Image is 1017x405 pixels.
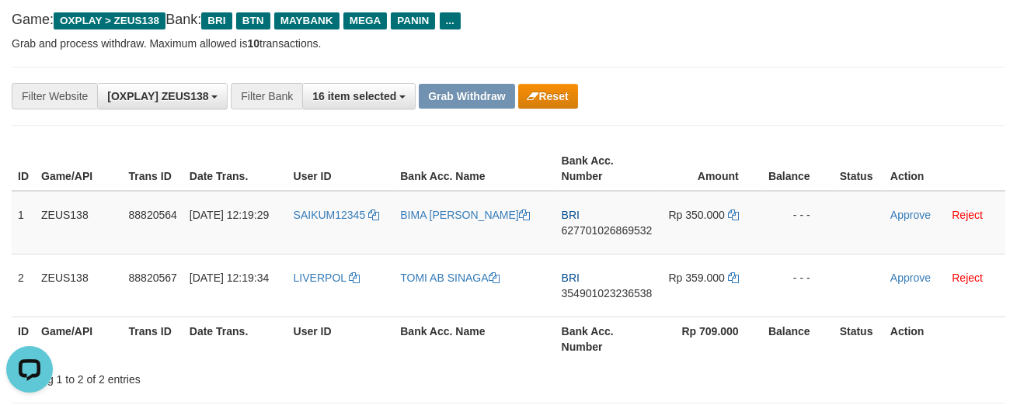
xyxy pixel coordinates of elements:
th: Bank Acc. Number [556,317,659,361]
span: Copy 627701026869532 to clipboard [562,224,653,237]
p: Grab and process withdraw. Maximum allowed is transactions. [12,36,1005,51]
th: ID [12,317,35,361]
th: Balance [762,317,834,361]
th: ID [12,147,35,191]
th: Bank Acc. Name [394,147,555,191]
td: - - - [762,254,834,317]
span: 88820564 [129,209,177,221]
td: ZEUS138 [35,191,123,254]
a: Reject [952,272,983,284]
strong: 10 [247,37,259,50]
th: User ID [287,147,395,191]
button: Grab Withdraw [419,84,514,109]
th: Action [884,317,1005,361]
div: Filter Website [12,83,97,109]
th: Game/API [35,147,123,191]
th: User ID [287,317,395,361]
span: LIVERPOL [294,272,347,284]
a: LIVERPOL [294,272,360,284]
span: Rp 350.000 [668,209,724,221]
span: BTN [236,12,270,29]
span: PANIN [391,12,435,29]
button: [OXPLAY] ZEUS138 [97,83,228,109]
h4: Game: Bank: [12,12,1005,28]
span: MAYBANK [274,12,340,29]
button: 16 item selected [302,83,416,109]
span: ... [440,12,461,29]
a: BIMA [PERSON_NAME] [400,209,529,221]
span: 88820567 [129,272,177,284]
th: Amount [659,147,762,191]
span: OXPLAY > ZEUS138 [54,12,165,29]
span: BRI [562,209,580,221]
th: Action [884,147,1005,191]
a: Copy 350000 to clipboard [728,209,739,221]
th: Trans ID [123,147,183,191]
td: ZEUS138 [35,254,123,317]
span: SAIKUM12345 [294,209,366,221]
div: Showing 1 to 2 of 2 entries [12,365,412,387]
td: 2 [12,254,35,317]
a: TOMI AB SINAGA [400,272,499,284]
td: - - - [762,191,834,254]
th: Date Trans. [183,147,287,191]
span: MEGA [343,12,388,29]
th: Balance [762,147,834,191]
th: Trans ID [123,317,183,361]
th: Bank Acc. Name [394,317,555,361]
a: SAIKUM12345 [294,209,380,221]
span: BRI [562,272,580,284]
span: BRI [201,12,232,29]
th: Game/API [35,317,123,361]
td: 1 [12,191,35,254]
span: [DATE] 12:19:34 [190,272,269,284]
span: [DATE] 12:19:29 [190,209,269,221]
th: Status [834,147,884,191]
th: Rp 709.000 [659,317,762,361]
th: Bank Acc. Number [556,147,659,191]
div: Filter Bank [231,83,302,109]
a: Copy 359000 to clipboard [728,272,739,284]
button: Reset [518,84,578,109]
a: Reject [952,209,983,221]
span: Rp 359.000 [668,272,724,284]
button: Open LiveChat chat widget [6,6,53,53]
th: Date Trans. [183,317,287,361]
th: Status [834,317,884,361]
a: Approve [890,209,931,221]
span: 16 item selected [312,90,396,102]
a: Approve [890,272,931,284]
span: [OXPLAY] ZEUS138 [107,90,208,102]
span: Copy 354901023236538 to clipboard [562,287,653,299]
